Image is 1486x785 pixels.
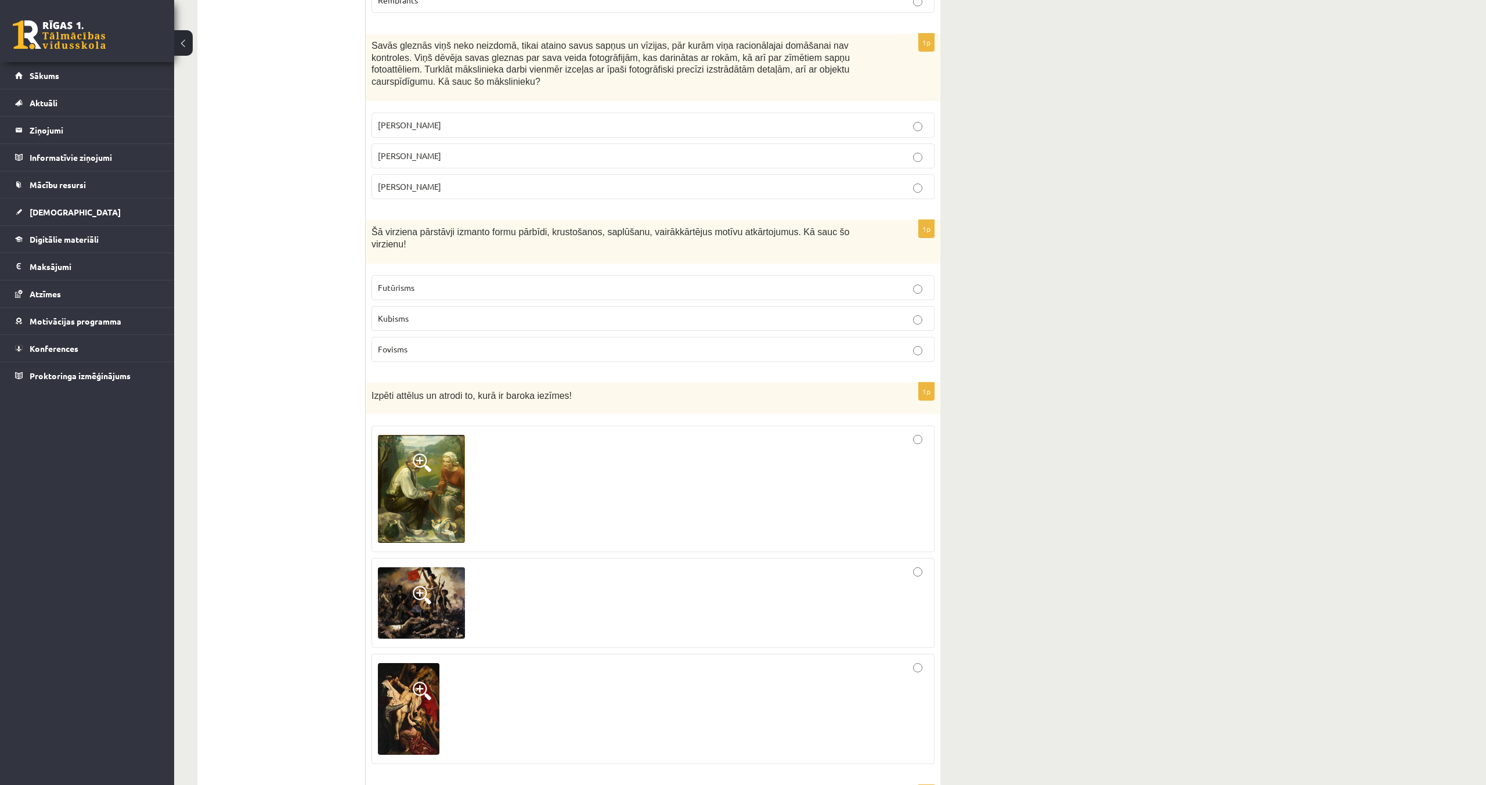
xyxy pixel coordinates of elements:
[15,335,160,362] a: Konferences
[30,117,160,143] legend: Ziņojumi
[30,98,57,108] span: Aktuāli
[30,144,160,171] legend: Informatīvie ziņojumi
[30,70,59,81] span: Sākums
[378,567,465,639] img: 2.png
[30,343,78,354] span: Konferences
[378,313,409,323] span: Kubisms
[913,285,922,294] input: Futūrisms
[15,253,160,280] a: Maksājumi
[15,89,160,116] a: Aktuāli
[30,207,121,217] span: [DEMOGRAPHIC_DATA]
[371,227,849,249] span: Šā virziena pārstāvji izmanto formu pārbīdi, krustošanos, saplūšanu, vairākkārtējus motīvu atkārt...
[15,362,160,389] a: Proktoringa izmēģinājums
[15,171,160,198] a: Mācību resursi
[913,153,922,162] input: [PERSON_NAME]
[30,253,160,280] legend: Maksājumi
[378,150,441,161] span: [PERSON_NAME]
[15,199,160,225] a: [DEMOGRAPHIC_DATA]
[378,282,414,293] span: Futūrisms
[913,183,922,193] input: [PERSON_NAME]
[378,663,439,755] img: 3.png
[371,391,572,401] span: Izpēti attēlus un atrodi to, kurā ir baroka iezīmes!
[913,346,922,355] input: Fovisms
[378,435,465,543] img: 1.png
[15,280,160,307] a: Atzīmes
[371,41,850,87] span: Savās gleznās viņš neko neizdomā, tikai ataino savus sapņus un vīzijas, pār kurām viņa racionālaj...
[913,122,922,131] input: [PERSON_NAME]
[15,308,160,334] a: Motivācijas programma
[918,33,935,52] p: 1p
[30,289,61,299] span: Atzīmes
[918,382,935,401] p: 1p
[378,181,441,192] span: [PERSON_NAME]
[15,62,160,89] a: Sākums
[30,234,99,244] span: Digitālie materiāli
[30,370,131,381] span: Proktoringa izmēģinājums
[15,226,160,253] a: Digitālie materiāli
[378,344,407,354] span: Fovisms
[30,179,86,190] span: Mācību resursi
[378,120,441,130] span: [PERSON_NAME]
[15,117,160,143] a: Ziņojumi
[918,219,935,238] p: 1p
[13,20,106,49] a: Rīgas 1. Tālmācības vidusskola
[30,316,121,326] span: Motivācijas programma
[913,315,922,325] input: Kubisms
[15,144,160,171] a: Informatīvie ziņojumi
